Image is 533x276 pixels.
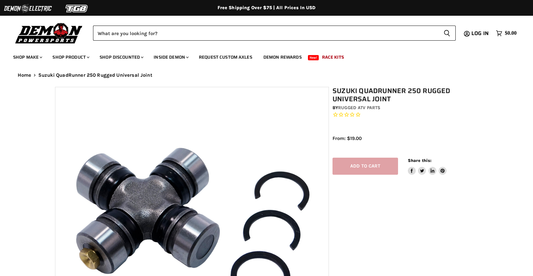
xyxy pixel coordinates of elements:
nav: Breadcrumbs [5,72,529,78]
a: Race Kits [317,50,349,64]
img: Demon Powersports [13,21,85,45]
span: New! [308,55,319,60]
span: Share this: [408,158,431,163]
h1: Suzuki QuadRunner 250 Rugged Universal Joint [333,87,482,103]
div: by [333,104,482,111]
a: $0.00 [493,29,520,38]
a: Shop Discounted [95,50,147,64]
a: Home [18,72,31,78]
span: Log in [471,29,489,37]
span: Suzuki QuadRunner 250 Rugged Universal Joint [38,72,152,78]
a: Inside Demon [149,50,193,64]
a: Demon Rewards [258,50,307,64]
a: Shop Product [48,50,93,64]
aside: Share this: [408,158,447,175]
a: Shop Make [8,50,46,64]
span: From: $19.00 [333,135,362,141]
button: Search [438,26,456,41]
form: Product [93,26,456,41]
img: Demon Electric Logo 2 [3,2,52,15]
a: Request Custom Axles [194,50,257,64]
span: $0.00 [505,30,517,36]
img: TGB Logo 2 [52,2,102,15]
div: Free Shipping Over $75 | All Prices In USD [5,5,529,11]
a: Rugged ATV Parts [338,105,380,110]
a: Log in [468,30,493,36]
input: Search [93,26,438,41]
span: Rated 0.0 out of 5 stars 0 reviews [333,111,482,118]
ul: Main menu [8,48,515,64]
